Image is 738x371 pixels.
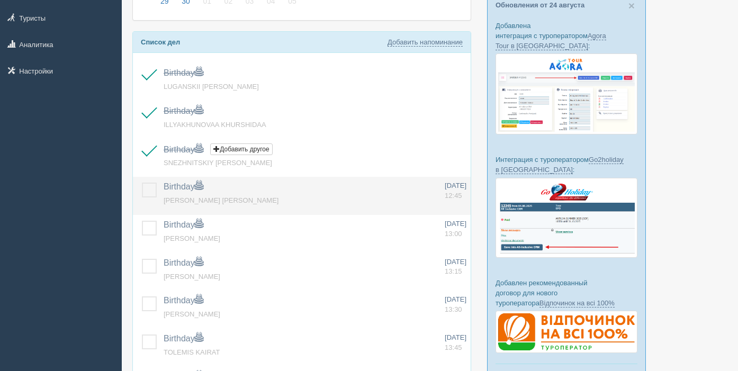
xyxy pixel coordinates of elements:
a: [DATE] 13:15 [445,257,466,277]
a: Birthday [164,182,203,191]
span: 12:45 [445,192,462,200]
a: [DATE] 12:45 [445,181,466,201]
a: [PERSON_NAME] [PERSON_NAME] [164,196,278,204]
a: Birthday [164,258,203,267]
img: agora-tour-%D0%B7%D0%B0%D1%8F%D0%B2%D0%BA%D0%B8-%D1%81%D1%80%D0%BC-%D0%B4%D0%BB%D1%8F-%D1%82%D1%8... [496,53,637,134]
img: %D0%B4%D0%BE%D0%B3%D0%BE%D0%B2%D1%96%D1%80-%D0%B2%D1%96%D0%B4%D0%BF%D0%BE%D1%87%D0%B8%D0%BD%D0%BE... [496,311,637,353]
a: Відпочинок на всі 100% [539,299,615,307]
b: Список дел [141,38,180,46]
a: [DATE] 13:45 [445,333,466,352]
a: Go2holiday в [GEOGRAPHIC_DATA] [496,156,624,174]
span: 13:45 [445,343,462,351]
a: [PERSON_NAME] [164,273,220,280]
a: [DATE] 13:30 [445,295,466,314]
a: Добавить напоминание [388,38,463,47]
span: [DATE] [445,333,466,341]
a: Birthday [164,220,203,229]
span: [DATE] [445,220,466,228]
a: Birthday [164,296,203,305]
a: SNEZHNITSKIY [PERSON_NAME] [164,159,272,167]
p: Интеграция с туроператором : [496,155,637,175]
a: [PERSON_NAME] [164,234,220,242]
a: [PERSON_NAME] [164,310,220,318]
span: [DATE] [445,258,466,266]
a: TOLEMIS KAIRAT [164,348,220,356]
p: Добавлен рекомендованный договор для нового туроператора [496,278,637,308]
p: Добавлена интеграция с туроператором : [496,21,637,51]
a: Birthday [164,145,203,154]
span: 13:00 [445,230,462,238]
a: Birthday [164,334,203,343]
a: [DATE] 13:00 [445,219,466,239]
button: Добавить другое [210,143,272,155]
a: LUGANSKII [PERSON_NAME] [164,83,259,91]
a: Обновления от 24 августа [496,1,584,9]
span: [DATE] [445,295,466,303]
a: ILLYAKHUNOVAA KHURSHIDAA [164,121,266,129]
span: 13:30 [445,305,462,313]
a: Agora Tour в [GEOGRAPHIC_DATA] [496,32,606,50]
a: Birthday [164,68,203,77]
a: Birthday [164,106,203,115]
span: [DATE] [445,182,466,189]
img: go2holiday-bookings-crm-for-travel-agency.png [496,178,637,258]
span: 13:15 [445,267,462,275]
